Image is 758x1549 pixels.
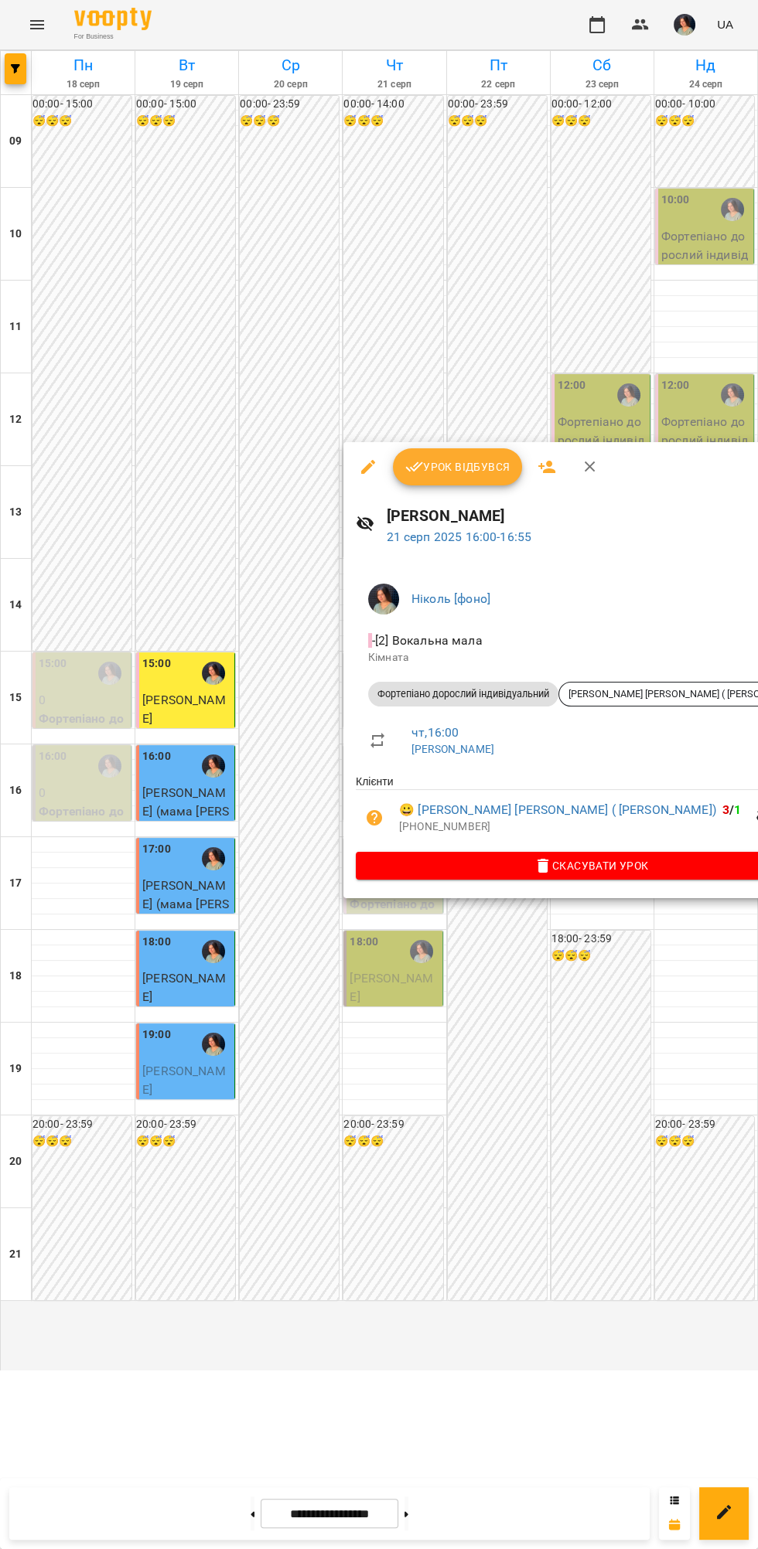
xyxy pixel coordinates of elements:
p: [PHONE_NUMBER] [399,819,746,835]
span: 3 [722,802,729,817]
button: Урок відбувся [393,448,523,485]
b: / [722,802,741,817]
span: Урок відбувся [405,458,510,476]
a: чт , 16:00 [411,725,459,740]
span: - [2] Вокальна мала [368,633,486,648]
span: 1 [734,802,741,817]
span: Фортепіано дорослий індивідуальний [368,687,558,701]
img: e7cc86ff2ab213a8ed988af7ec1c5bbe.png [368,584,399,614]
a: 😀 [PERSON_NAME] [PERSON_NAME] ( [PERSON_NAME]) [399,801,716,819]
a: Ніколь [фоно] [411,591,490,606]
a: [PERSON_NAME] [411,743,494,755]
button: Візит ще не сплачено. Додати оплату? [356,799,393,836]
a: 21 серп 2025 16:00-16:55 [387,529,532,544]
